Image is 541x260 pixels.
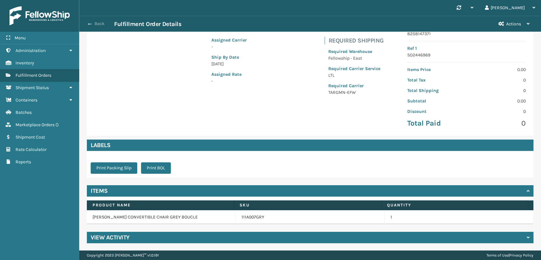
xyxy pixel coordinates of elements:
[470,98,526,104] p: 0.00
[470,87,526,94] p: 0
[16,48,46,53] span: Administration
[407,119,462,128] p: Total Paid
[87,210,236,224] td: [PERSON_NAME] CONVERTIBLE CHAIR GREY BOUCLE
[93,202,228,208] label: Product Name
[16,110,32,115] span: Batches
[486,253,508,257] a: Terms of Use
[407,30,526,37] p: 8258147371
[407,98,462,104] p: Subtotal
[91,187,108,195] h4: Items
[486,250,533,260] div: |
[211,37,301,43] p: Assigned Carrier
[16,159,31,165] span: Reports
[506,21,521,27] span: Actions
[55,122,59,127] span: ( )
[10,6,70,25] img: logo
[211,54,301,61] p: Ship By Date
[211,71,301,78] p: Assigned Rate
[470,66,526,73] p: 0.00
[470,77,526,83] p: 0
[114,20,181,28] h3: Fulfillment Order Details
[242,214,264,220] a: 111A007GRY
[141,162,171,174] button: Print BOL
[87,250,159,260] p: Copyright 2023 [PERSON_NAME]™ v 1.0.191
[16,73,51,78] span: Fulfillment Orders
[16,147,47,152] span: Rate Calculator
[407,66,462,73] p: Items Price
[328,82,380,89] p: Required Carrier
[407,52,526,58] p: SO2446969
[328,48,380,55] p: Required Warehouse
[16,134,45,140] span: Shipment Cost
[407,108,462,115] p: Discount
[470,108,526,115] p: 0
[470,119,526,128] p: 0
[240,202,375,208] label: SKU
[91,162,137,174] button: Print Packing Slip
[211,61,301,67] p: [DATE]
[16,97,37,103] span: Containers
[493,16,535,32] button: Actions
[328,89,380,96] p: TARGMN-EFW
[15,35,26,41] span: Menu
[85,21,114,27] button: Back
[328,72,380,79] p: LTL
[384,210,533,224] td: 1
[211,43,301,50] p: -
[87,140,533,151] h4: Labels
[211,78,301,84] p: -
[16,122,55,127] span: Marketplace Orders
[387,202,522,208] label: Quantity
[407,77,462,83] p: Total Tax
[16,60,34,66] span: Inventory
[91,234,130,241] h4: View Activity
[407,87,462,94] p: Total Shipping
[407,45,526,52] p: Ref 1
[329,37,384,44] h4: Required Shipping
[328,55,380,62] p: Fellowship - East
[509,253,533,257] a: Privacy Policy
[16,85,49,90] span: Shipment Status
[328,65,380,72] p: Required Carrier Service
